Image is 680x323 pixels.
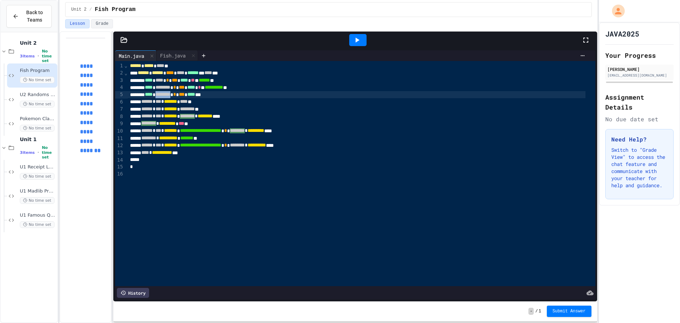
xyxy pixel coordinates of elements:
[539,308,541,314] span: 1
[607,73,671,78] div: [EMAIL_ADDRESS][DOMAIN_NAME]
[157,50,198,61] div: Fish.java
[20,197,55,204] span: No time set
[115,77,124,84] div: 3
[115,120,124,128] div: 9
[20,116,56,122] span: Pokemon Class Example
[115,163,124,171] div: 15
[95,5,136,14] span: Fish Program
[20,221,55,228] span: No time set
[124,70,127,76] span: Fold line
[605,3,627,19] div: My Account
[115,99,124,106] div: 6
[91,19,113,28] button: Grade
[124,63,127,68] span: Fold line
[20,77,55,83] span: No time set
[115,91,124,98] div: 5
[552,308,586,314] span: Submit Answer
[611,135,668,144] h3: Need Help?
[6,5,52,28] button: Back to Teams
[115,62,124,69] div: 1
[42,145,56,160] span: No time set
[20,68,56,74] span: Fish Program
[20,125,55,132] span: No time set
[42,49,56,63] span: No time set
[115,142,124,149] div: 12
[611,146,668,189] p: Switch to "Grade View" to access the chat feature and communicate with your teacher for help and ...
[23,9,46,24] span: Back to Teams
[20,150,35,155] span: 3 items
[38,53,39,59] span: •
[115,50,157,61] div: Main.java
[115,84,124,91] div: 4
[115,128,124,135] div: 10
[547,306,591,317] button: Submit Answer
[38,150,39,155] span: •
[115,149,124,156] div: 13
[528,308,534,315] span: -
[117,288,149,298] div: History
[115,157,124,164] div: 14
[20,136,56,143] span: Unit 1
[115,135,124,142] div: 11
[605,29,639,39] h1: JAVA2025
[115,171,124,178] div: 16
[20,92,56,98] span: U2 Randoms Practice
[65,19,90,28] button: Lesson
[89,7,92,12] span: /
[20,40,56,46] span: Unit 2
[71,7,86,12] span: Unit 2
[157,52,189,59] div: Fish.java
[115,113,124,121] div: 8
[605,50,674,60] h2: Your Progress
[115,52,148,60] div: Main.java
[20,54,35,59] span: 3 items
[115,69,124,77] div: 2
[20,173,55,180] span: No time set
[535,308,538,314] span: /
[20,164,56,170] span: U1 Receipt Lab 1&2
[605,115,674,123] div: No due date set
[605,92,674,112] h2: Assignment Details
[115,106,124,113] div: 7
[20,212,56,218] span: U1 Famous Quote Program
[20,188,56,194] span: U1 Madlib Program
[607,66,671,72] div: [PERSON_NAME]
[20,101,55,107] span: No time set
